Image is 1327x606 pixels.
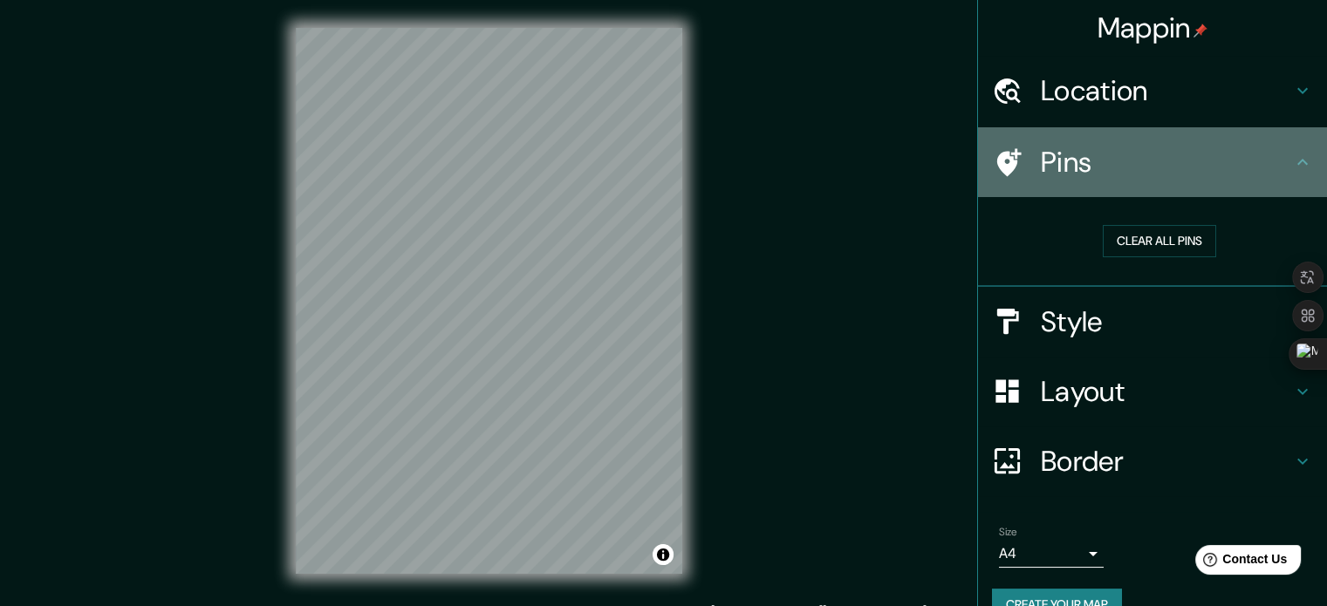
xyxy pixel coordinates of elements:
[999,524,1017,539] label: Size
[978,287,1327,357] div: Style
[999,540,1104,568] div: A4
[1041,145,1292,180] h4: Pins
[1041,374,1292,409] h4: Layout
[978,127,1327,197] div: Pins
[1172,538,1308,587] iframe: Help widget launcher
[978,426,1327,496] div: Border
[1041,304,1292,339] h4: Style
[1041,444,1292,479] h4: Border
[1041,73,1292,108] h4: Location
[653,544,674,565] button: Toggle attribution
[1194,24,1207,37] img: pin-icon.png
[1098,10,1208,45] h4: Mappin
[978,357,1327,426] div: Layout
[1103,225,1216,257] button: Clear all pins
[978,56,1327,126] div: Location
[296,28,682,574] canvas: Map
